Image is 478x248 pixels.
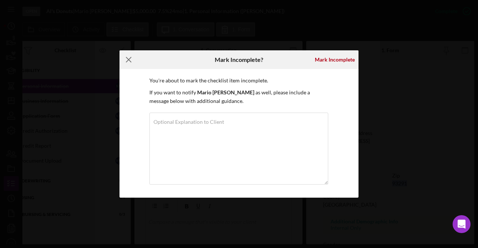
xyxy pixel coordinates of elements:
label: Optional Explanation to Client [153,119,224,125]
button: Mark Incomplete [311,52,358,67]
h6: Mark Incomplete? [215,56,263,63]
p: You're about to mark the checklist item incomplete. [149,76,329,85]
div: Mark Incomplete [315,52,355,67]
b: Mario [PERSON_NAME] [197,89,254,95]
div: Open Intercom Messenger [453,215,471,233]
p: If you want to notify as well, please include a message below with additional guidance. [149,88,329,105]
